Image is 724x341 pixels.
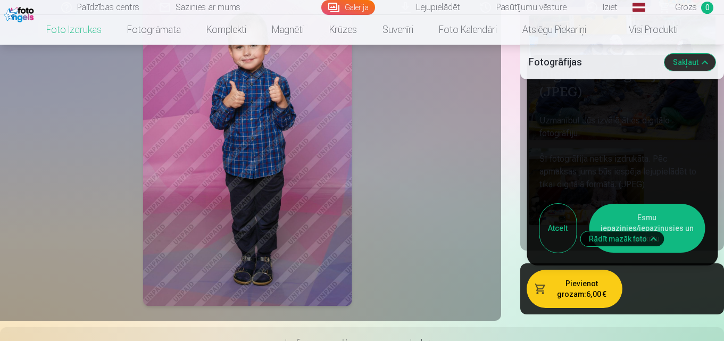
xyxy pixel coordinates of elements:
img: /fa1 [4,4,37,22]
a: Fotogrāmata [114,15,194,45]
a: Krūzes [317,15,370,45]
a: Atslēgu piekariņi [510,15,599,45]
a: Foto kalendāri [426,15,510,45]
span: 0 [701,2,713,14]
h4: Digitālās fotogrāfijas (JPEG) [539,68,705,102]
a: Foto izdrukas [34,15,114,45]
a: Magnēti [259,15,317,45]
button: Rādīt mazāk foto [580,231,664,246]
button: Esmu iepazinies/iepazinusies un piekrītu [589,204,705,253]
a: Suvenīri [370,15,426,45]
a: Visi produkti [599,15,690,45]
span: Grozs [675,1,697,14]
a: Komplekti [194,15,259,45]
p: Šī fotogrāfija netiks izdrukāta. Pēc apmaksas jums būs iespēja lejupielādēt to tikai digitālā for... [539,153,705,191]
h5: Fotogrāfijas [529,54,656,69]
button: Sakļaut [664,53,715,70]
button: Pievienot grozam:6,00 € [527,270,622,308]
button: Atcelt [539,204,576,253]
p: Uzmanību! Jūs izvēlējāties digitālo fotogrāfiju. [539,114,705,140]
